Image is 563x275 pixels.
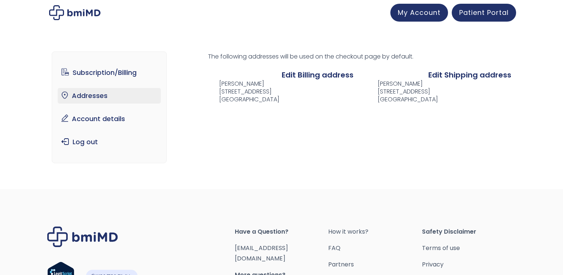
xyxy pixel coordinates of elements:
a: My Account [390,4,448,22]
span: Patient Portal [459,8,509,17]
img: My account [49,5,100,20]
img: Brand Logo [47,227,118,247]
a: Edit Shipping address [428,70,511,80]
a: Partners [328,259,422,270]
span: Safety Disclaimer [422,227,516,237]
a: FAQ [328,243,422,253]
nav: Account pages [52,51,167,163]
address: [PERSON_NAME] [STREET_ADDRESS] [GEOGRAPHIC_DATA] [366,80,438,103]
span: My Account [398,8,441,17]
a: Subscription/Billing [58,65,161,80]
address: [PERSON_NAME] [STREET_ADDRESS] [GEOGRAPHIC_DATA] [208,80,279,103]
a: Edit Billing address [282,70,354,80]
a: Terms of use [422,243,516,253]
a: [EMAIL_ADDRESS][DOMAIN_NAME] [235,244,288,263]
span: Have a Question? [235,227,329,237]
a: How it works? [328,227,422,237]
a: Addresses [58,88,161,104]
a: Log out [58,134,161,150]
p: The following addresses will be used on the checkout page by default. [208,51,511,62]
a: Account details [58,111,161,127]
a: Patient Portal [452,4,516,22]
a: Privacy [422,259,516,270]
